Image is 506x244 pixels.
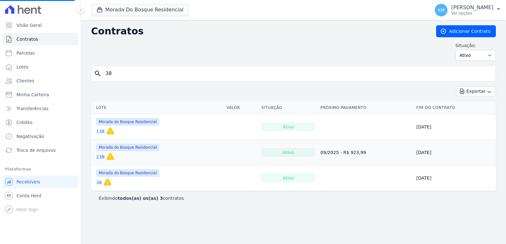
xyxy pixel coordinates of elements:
div: Ativo [261,174,315,182]
span: Visão Geral [16,22,42,28]
td: [DATE] [414,165,496,191]
span: Morada do Bosque Residencial [96,169,159,177]
div: Ativo [261,148,315,157]
a: Conta Hent [3,189,78,202]
a: Lotes [3,61,78,73]
a: Crédito [3,116,78,129]
a: Minha Carteira [3,88,78,101]
span: Contratos [16,36,38,42]
a: Contratos [3,33,78,45]
div: Ativo [261,122,315,131]
span: Crédito [16,119,33,126]
a: Visão Geral [3,19,78,32]
label: Situação: [455,42,496,49]
button: Morada Do Bosque Residencial [91,4,189,16]
th: Próximo Pagamento [318,101,414,114]
div: Plataformas [5,165,76,173]
span: Conta Hent [16,193,41,199]
span: Minha Carteira [16,92,49,98]
span: Lotes [16,64,28,70]
a: Parcelas [3,47,78,59]
span: Recebíveis [16,179,40,185]
th: Valor [224,101,259,114]
span: Transferências [16,105,48,112]
input: Buscar por nome do lote [102,67,493,80]
span: Clientes [16,78,34,84]
button: KM [PERSON_NAME] Ver opções [430,1,506,19]
i: search [94,70,102,77]
td: [DATE] [414,140,496,165]
th: Fim do Contrato [414,101,496,114]
b: todos(as) os(as) 3 [118,196,163,201]
a: 138 [96,128,105,134]
td: [DATE] [414,114,496,140]
p: Ver opções [451,11,493,16]
span: Parcelas [16,50,35,56]
button: Exportar [456,86,496,96]
span: Morada do Bosque Residencial [96,118,159,126]
p: [PERSON_NAME] [451,4,493,11]
a: Troca de Arquivos [3,144,78,157]
p: Exibindo contratos [99,195,184,201]
a: Recebíveis [3,176,78,188]
a: Negativação [3,130,78,143]
span: Troca de Arquivos [16,147,56,153]
span: KM [438,8,444,12]
a: 09/2025 - R$ 923,99 [320,150,366,155]
th: Lote [91,101,224,114]
h2: Contratos [91,26,426,37]
a: Transferências [3,102,78,115]
span: Morada do Bosque Residencial [96,144,159,151]
th: Situação [259,101,318,114]
a: Clientes [3,74,78,87]
span: Negativação [16,133,44,140]
a: 38 [96,179,102,186]
a: 238 [96,154,105,160]
a: Adicionar Contrato [436,25,496,37]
